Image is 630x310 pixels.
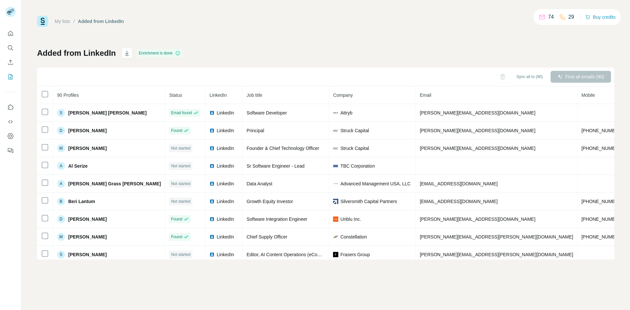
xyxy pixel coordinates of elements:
button: Quick start [5,28,16,39]
span: Found [171,216,182,222]
span: Attryb [340,110,352,116]
div: Added from LinkedIn [78,18,124,25]
div: D [57,215,65,223]
span: [PERSON_NAME][EMAIL_ADDRESS][PERSON_NAME][DOMAIN_NAME] [420,252,573,257]
span: Founder & Chief Technology Officer [246,146,319,151]
span: Company [333,93,353,98]
button: Use Surfe on LinkedIn [5,101,16,113]
span: [PHONE_NUMBER] [581,128,623,133]
img: Surfe Logo [37,16,48,27]
img: LinkedIn logo [209,252,215,257]
span: LinkedIn [217,198,234,205]
span: Found [171,128,182,134]
span: Struck Capital [340,145,369,152]
span: Mobile [581,93,595,98]
button: Feedback [5,145,16,156]
span: TBC Corporation [340,163,375,169]
div: Enrichment is done [137,49,182,57]
span: Not started [171,252,190,258]
button: Sync all to (90) [512,72,547,82]
span: Constellation [340,234,367,240]
span: Software Integration Engineer [246,217,307,222]
span: LinkedIn [217,163,234,169]
button: Dashboard [5,130,16,142]
span: Email [420,93,431,98]
span: LinkedIn [217,180,234,187]
img: company-logo [333,146,338,151]
span: 90 Profiles [57,93,79,98]
span: LinkedIn [217,216,234,222]
span: Data Analyst [246,181,272,186]
span: [PHONE_NUMBER] [581,234,623,239]
span: LinkedIn [217,234,234,240]
div: M [57,233,65,241]
span: [PERSON_NAME] [68,216,107,222]
img: company-logo [333,110,338,115]
span: LinkedIn [217,251,234,258]
span: Software Developer [246,110,287,115]
span: Chief Supply Officer [246,234,287,239]
span: [EMAIL_ADDRESS][DOMAIN_NAME] [420,181,497,186]
span: [PERSON_NAME][EMAIL_ADDRESS][DOMAIN_NAME] [420,128,535,133]
img: company-logo [333,163,338,169]
img: company-logo [333,199,338,204]
span: Not started [171,181,190,187]
span: Beri Lantum [68,198,95,205]
span: [PERSON_NAME] [68,251,107,258]
span: Email found [171,110,192,116]
button: My lists [5,71,16,83]
div: A [57,180,65,188]
span: [PERSON_NAME] [68,234,107,240]
span: Found [171,234,182,240]
div: M [57,144,65,152]
button: Enrich CSV [5,56,16,68]
img: company-logo [333,128,338,133]
span: [PERSON_NAME][EMAIL_ADDRESS][DOMAIN_NAME] [420,146,535,151]
span: [PHONE_NUMBER] [581,146,623,151]
p: 74 [548,13,554,21]
span: [PERSON_NAME] [68,145,107,152]
div: A [57,162,65,170]
li: / [73,18,75,25]
img: company-logo [333,181,338,186]
img: company-logo [333,217,338,222]
h1: Added from LinkedIn [37,48,116,58]
div: S [57,109,65,117]
span: [EMAIL_ADDRESS][DOMAIN_NAME] [420,199,497,204]
span: [PERSON_NAME] [PERSON_NAME] [68,110,147,116]
p: 29 [568,13,574,21]
span: Al Serize [68,163,88,169]
span: LinkedIn [217,110,234,116]
img: company-logo [333,234,338,239]
span: Principal [246,128,264,133]
span: [PHONE_NUMBER] [581,199,623,204]
span: Sr Software Engineer - Lead [246,163,304,169]
img: LinkedIn logo [209,110,215,115]
div: S [57,251,65,258]
span: Unblu Inc. [340,216,361,222]
img: LinkedIn logo [209,146,215,151]
span: LinkedIn [217,145,234,152]
span: [PERSON_NAME][EMAIL_ADDRESS][DOMAIN_NAME] [420,217,535,222]
a: My lists [55,19,70,24]
span: Status [169,93,182,98]
span: [PERSON_NAME] [68,127,107,134]
img: LinkedIn logo [209,181,215,186]
span: Frasers Group [340,251,370,258]
span: Not started [171,145,190,151]
span: [PHONE_NUMBER] [581,217,623,222]
span: LinkedIn [217,127,234,134]
span: Not started [171,163,190,169]
span: [PERSON_NAME][EMAIL_ADDRESS][PERSON_NAME][DOMAIN_NAME] [420,234,573,239]
img: LinkedIn logo [209,217,215,222]
div: D [57,127,65,134]
img: LinkedIn logo [209,163,215,169]
button: Buy credits [585,12,616,22]
span: Sync all to (90) [516,74,543,80]
img: LinkedIn logo [209,128,215,133]
span: Not started [171,198,190,204]
span: Job title [246,93,262,98]
button: Use Surfe API [5,116,16,128]
span: [PERSON_NAME][EMAIL_ADDRESS][DOMAIN_NAME] [420,110,535,115]
span: LinkedIn [209,93,227,98]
